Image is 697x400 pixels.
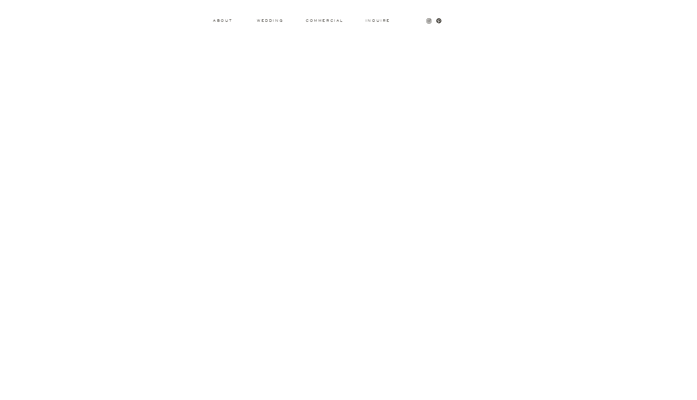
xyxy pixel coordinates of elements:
a: Inquire [365,19,391,23]
a: About [213,19,231,22]
a: wedding [257,19,283,22]
a: commercial [306,19,343,22]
